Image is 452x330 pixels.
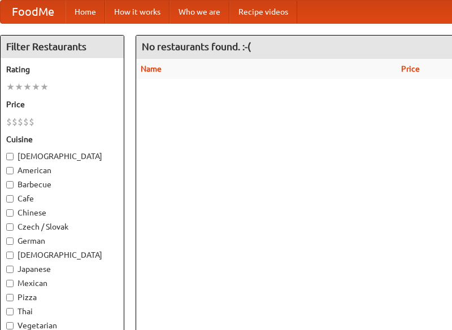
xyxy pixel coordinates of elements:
input: [DEMOGRAPHIC_DATA] [6,252,14,259]
a: Who we are [169,1,229,23]
input: German [6,237,14,245]
li: ★ [6,81,15,93]
li: ★ [40,81,49,93]
input: Japanese [6,266,14,273]
label: American [6,165,118,176]
label: Japanese [6,263,118,275]
label: Thai [6,306,118,317]
h5: Price [6,99,118,110]
label: Pizza [6,292,118,303]
input: Chinese [6,209,14,217]
label: Cafe [6,193,118,204]
a: How it works [105,1,169,23]
a: Home [66,1,105,23]
li: $ [6,116,12,128]
label: Chinese [6,207,118,218]
label: German [6,235,118,247]
input: American [6,167,14,174]
label: Mexican [6,278,118,289]
h5: Cuisine [6,134,118,145]
li: ★ [15,81,23,93]
label: [DEMOGRAPHIC_DATA] [6,151,118,162]
li: ★ [32,81,40,93]
input: Cafe [6,195,14,203]
input: [DEMOGRAPHIC_DATA] [6,153,14,160]
li: ★ [23,81,32,93]
li: $ [23,116,29,128]
label: Barbecue [6,179,118,190]
input: Barbecue [6,181,14,188]
h5: Rating [6,64,118,75]
label: Czech / Slovak [6,221,118,232]
a: FoodMe [1,1,66,23]
input: Mexican [6,280,14,287]
input: Thai [6,308,14,315]
a: Price [401,64,420,73]
li: $ [29,116,34,128]
h4: Filter Restaurants [1,36,124,58]
label: [DEMOGRAPHIC_DATA] [6,249,118,261]
li: $ [18,116,23,128]
input: Pizza [6,294,14,301]
li: $ [12,116,18,128]
a: Name [141,64,162,73]
ng-pluralize: No restaurants found. :-( [142,41,251,52]
input: Vegetarian [6,322,14,329]
a: Recipe videos [229,1,297,23]
input: Czech / Slovak [6,223,14,231]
